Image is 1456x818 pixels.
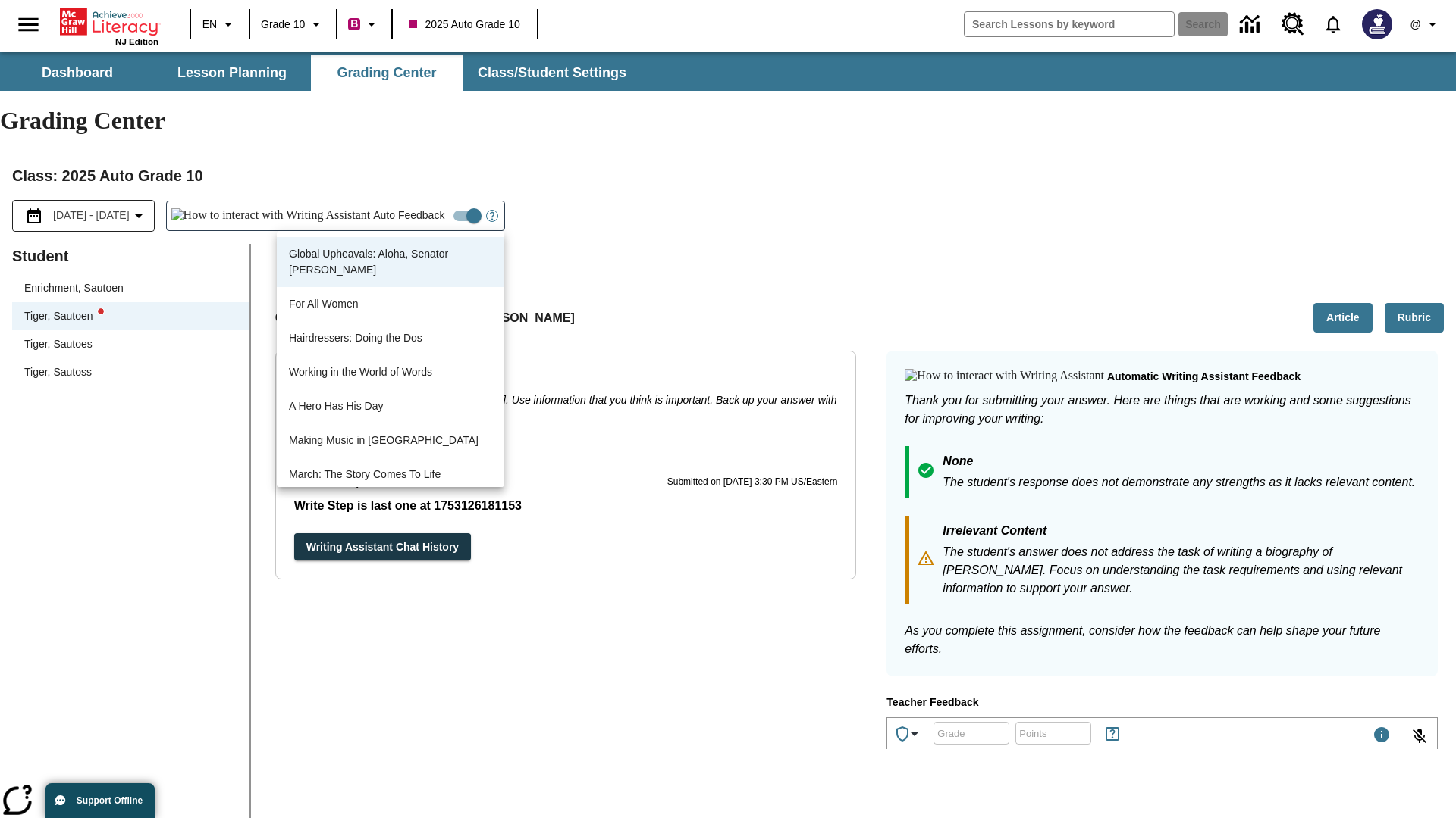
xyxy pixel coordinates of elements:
p: Global Upheavals: Aloha, Senator [PERSON_NAME] [289,246,492,278]
p: For All Women [289,296,359,312]
p: Working in the World of Words [289,364,432,380]
body: Type your response here. [6,12,221,26]
p: Hairdressers: Doing the Dos [289,330,422,346]
p: A Hero Has His Day [289,398,383,414]
p: March: The Story Comes To Life [289,467,441,482]
p: Making Music in [GEOGRAPHIC_DATA] [289,432,479,448]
